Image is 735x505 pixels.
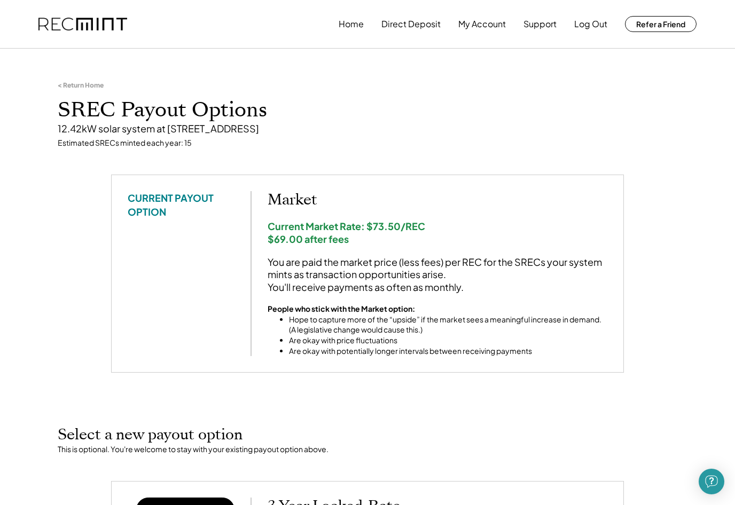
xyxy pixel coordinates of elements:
[289,335,607,346] li: Are okay with price fluctuations
[58,81,104,90] div: < Return Home
[58,138,677,148] div: Estimated SRECs minted each year: 15
[699,469,724,494] div: Open Intercom Messenger
[268,220,607,245] div: Current Market Rate: $73.50/REC $69.00 after fees
[574,13,607,35] button: Log Out
[625,16,697,32] button: Refer a Friend
[289,346,607,357] li: Are okay with potentially longer intervals between receiving payments
[128,191,234,218] div: CURRENT PAYOUT OPTION
[58,98,677,123] h1: SREC Payout Options
[289,314,607,335] li: Hope to capture more of the “upside” if the market sees a meaningful increase in demand. (A legis...
[58,426,677,444] h2: Select a new payout option
[268,304,415,313] strong: People who stick with the Market option:
[268,256,607,293] div: You are paid the market price (less fees) per REC for the SRECs your system mints as transaction ...
[58,122,677,135] div: 12.42kW solar system at [STREET_ADDRESS]
[458,13,506,35] button: My Account
[381,13,441,35] button: Direct Deposit
[268,191,607,209] h2: Market
[339,13,364,35] button: Home
[38,18,127,31] img: recmint-logotype%403x.png
[58,444,677,455] div: This is optional. You're welcome to stay with your existing payout option above.
[523,13,557,35] button: Support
